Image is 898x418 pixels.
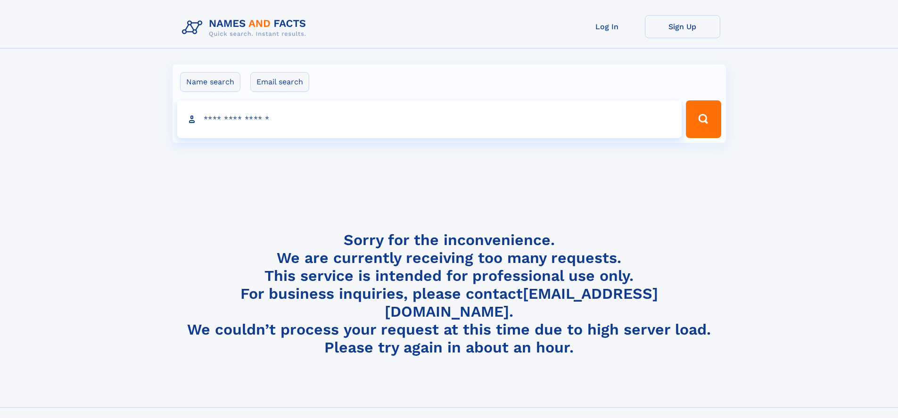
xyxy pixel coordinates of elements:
[178,231,720,357] h4: Sorry for the inconvenience. We are currently receiving too many requests. This service is intend...
[686,100,721,138] button: Search Button
[645,15,720,38] a: Sign Up
[250,72,309,92] label: Email search
[385,285,658,320] a: [EMAIL_ADDRESS][DOMAIN_NAME]
[569,15,645,38] a: Log In
[177,100,682,138] input: search input
[178,15,314,41] img: Logo Names and Facts
[180,72,240,92] label: Name search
